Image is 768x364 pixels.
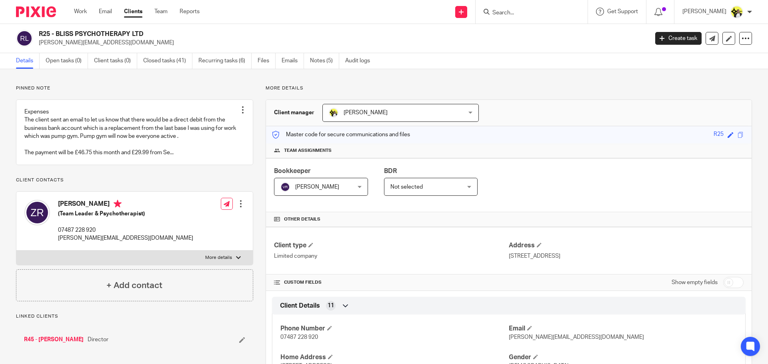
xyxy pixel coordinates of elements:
[284,216,320,223] span: Other details
[274,252,509,260] p: Limited company
[46,53,88,69] a: Open tasks (0)
[280,334,318,340] span: 07487 228 920
[198,53,252,69] a: Recurring tasks (6)
[205,255,232,261] p: More details
[74,8,87,16] a: Work
[258,53,276,69] a: Files
[284,147,332,154] span: Team assignments
[180,8,200,16] a: Reports
[509,324,737,333] h4: Email
[16,177,253,183] p: Client contacts
[16,313,253,320] p: Linked clients
[99,8,112,16] a: Email
[714,130,724,139] div: R25
[154,8,168,16] a: Team
[274,109,314,117] h3: Client manager
[266,85,752,91] p: More details
[143,53,192,69] a: Closed tasks (41)
[329,108,338,117] img: Carine-Starbridge.jpg
[345,53,376,69] a: Audit logs
[16,6,56,17] img: Pixie
[295,184,339,190] span: [PERSON_NAME]
[328,302,334,310] span: 11
[58,210,193,218] h5: (Team Leader & Psychotherapist)
[730,6,743,18] img: Carine-Starbridge.jpg
[114,200,122,208] i: Primary
[280,324,509,333] h4: Phone Number
[94,53,137,69] a: Client tasks (0)
[682,8,726,16] p: [PERSON_NAME]
[16,30,33,47] img: svg%3E
[274,279,509,286] h4: CUSTOM FIELDS
[124,8,142,16] a: Clients
[16,53,40,69] a: Details
[88,336,108,344] span: Director
[58,200,193,210] h4: [PERSON_NAME]
[39,39,643,47] p: [PERSON_NAME][EMAIL_ADDRESS][DOMAIN_NAME]
[272,131,410,139] p: Master code for secure communications and files
[509,241,744,250] h4: Address
[492,10,564,17] input: Search
[280,353,509,362] h4: Home Address
[655,32,702,45] a: Create task
[509,353,737,362] h4: Gender
[280,182,290,192] img: svg%3E
[509,252,744,260] p: [STREET_ADDRESS]
[280,302,320,310] span: Client Details
[509,334,644,340] span: [PERSON_NAME][EMAIL_ADDRESS][DOMAIN_NAME]
[282,53,304,69] a: Emails
[106,279,162,292] h4: + Add contact
[344,110,388,115] span: [PERSON_NAME]
[384,168,397,174] span: BDR
[274,241,509,250] h4: Client type
[24,200,50,225] img: svg%3E
[310,53,339,69] a: Notes (5)
[390,184,423,190] span: Not selected
[39,30,522,38] h2: R25 - BLISS PSYCHOTHERAPY LTD
[58,234,193,242] p: [PERSON_NAME][EMAIL_ADDRESS][DOMAIN_NAME]
[24,336,84,344] a: R45 - [PERSON_NAME]
[16,85,253,91] p: Pinned note
[672,278,718,286] label: Show empty fields
[58,226,193,234] p: 07487 228 920
[274,168,311,174] span: Bookkeeper
[607,9,638,14] span: Get Support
